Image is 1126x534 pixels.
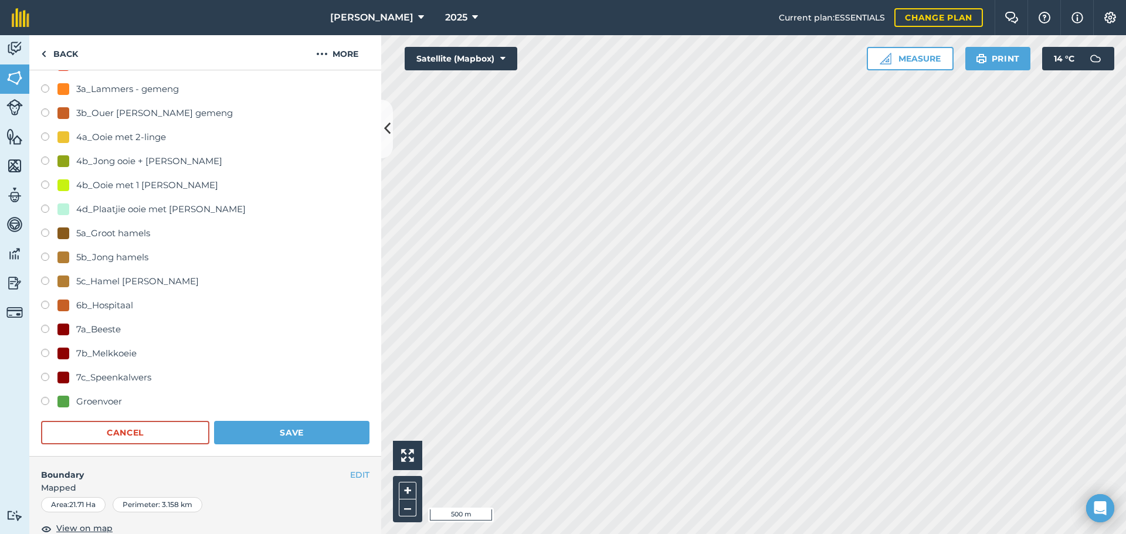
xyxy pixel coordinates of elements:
button: – [399,499,416,516]
div: Groenvoer [76,394,122,409]
img: svg+xml;base64,PD94bWwgdmVyc2lvbj0iMS4wIiBlbmNvZGluZz0idXRmLTgiPz4KPCEtLSBHZW5lcmF0b3I6IEFkb2JlIE... [6,40,23,57]
img: svg+xml;base64,PHN2ZyB4bWxucz0iaHR0cDovL3d3dy53My5vcmcvMjAwMC9zdmciIHdpZHRoPSIxOSIgaGVpZ2h0PSIyNC... [976,52,987,66]
span: [PERSON_NAME] [330,11,413,25]
div: Perimeter : 3.158 km [113,497,202,512]
div: 5a_Groot hamels [76,226,150,240]
a: Change plan [894,8,983,27]
button: More [293,35,381,70]
div: Open Intercom Messenger [1086,494,1114,522]
button: Satellite (Mapbox) [405,47,517,70]
div: 7a_Beeste [76,322,121,336]
div: 4b_Jong ooie + [PERSON_NAME] [76,154,222,168]
button: Measure [867,47,954,70]
img: Two speech bubbles overlapping with the left bubble in the forefront [1005,12,1019,23]
div: 6b_Hospitaal [76,298,133,312]
div: 7c_Speenkalwers [76,370,151,385]
img: svg+xml;base64,PHN2ZyB4bWxucz0iaHR0cDovL3d3dy53My5vcmcvMjAwMC9zdmciIHdpZHRoPSI1NiIgaGVpZ2h0PSI2MC... [6,128,23,145]
button: 14 °C [1042,47,1114,70]
img: Four arrows, one pointing top left, one top right, one bottom right and the last bottom left [401,449,414,462]
div: 4b_Ooie met 1 [PERSON_NAME] [76,178,218,192]
h4: Boundary [29,457,350,481]
img: svg+xml;base64,PD94bWwgdmVyc2lvbj0iMS4wIiBlbmNvZGluZz0idXRmLTgiPz4KPCEtLSBHZW5lcmF0b3I6IEFkb2JlIE... [1084,47,1107,70]
img: Ruler icon [880,53,891,64]
img: svg+xml;base64,PHN2ZyB4bWxucz0iaHR0cDovL3d3dy53My5vcmcvMjAwMC9zdmciIHdpZHRoPSIyMCIgaGVpZ2h0PSIyNC... [316,47,328,61]
button: Print [965,47,1031,70]
img: svg+xml;base64,PD94bWwgdmVyc2lvbj0iMS4wIiBlbmNvZGluZz0idXRmLTgiPz4KPCEtLSBHZW5lcmF0b3I6IEFkb2JlIE... [6,99,23,115]
div: 3b_Ouer [PERSON_NAME] gemeng [76,106,233,120]
button: EDIT [350,468,369,481]
img: svg+xml;base64,PHN2ZyB4bWxucz0iaHR0cDovL3d3dy53My5vcmcvMjAwMC9zdmciIHdpZHRoPSIxNyIgaGVpZ2h0PSIxNy... [1071,11,1083,25]
div: Area : 21.71 Ha [41,497,106,512]
span: Mapped [29,481,381,494]
img: svg+xml;base64,PD94bWwgdmVyc2lvbj0iMS4wIiBlbmNvZGluZz0idXRmLTgiPz4KPCEtLSBHZW5lcmF0b3I6IEFkb2JlIE... [6,304,23,321]
img: A question mark icon [1037,12,1052,23]
img: svg+xml;base64,PHN2ZyB4bWxucz0iaHR0cDovL3d3dy53My5vcmcvMjAwMC9zdmciIHdpZHRoPSI1NiIgaGVpZ2h0PSI2MC... [6,157,23,175]
img: svg+xml;base64,PD94bWwgdmVyc2lvbj0iMS4wIiBlbmNvZGluZz0idXRmLTgiPz4KPCEtLSBHZW5lcmF0b3I6IEFkb2JlIE... [6,245,23,263]
div: 3a_Lammers - gemeng [76,82,179,96]
img: svg+xml;base64,PD94bWwgdmVyc2lvbj0iMS4wIiBlbmNvZGluZz0idXRmLTgiPz4KPCEtLSBHZW5lcmF0b3I6IEFkb2JlIE... [6,186,23,204]
div: 4d_Plaatjie ooie met [PERSON_NAME] [76,202,246,216]
img: svg+xml;base64,PHN2ZyB4bWxucz0iaHR0cDovL3d3dy53My5vcmcvMjAwMC9zdmciIHdpZHRoPSI5IiBoZWlnaHQ9IjI0Ii... [41,47,46,61]
img: A cog icon [1103,12,1117,23]
div: 7b_Melkkoeie [76,346,137,360]
button: + [399,482,416,499]
div: 5c_Hamel [PERSON_NAME] [76,274,199,288]
img: svg+xml;base64,PD94bWwgdmVyc2lvbj0iMS4wIiBlbmNvZGluZz0idXRmLTgiPz4KPCEtLSBHZW5lcmF0b3I6IEFkb2JlIE... [6,510,23,521]
span: 2025 [445,11,467,25]
a: Back [29,35,90,70]
img: svg+xml;base64,PD94bWwgdmVyc2lvbj0iMS4wIiBlbmNvZGluZz0idXRmLTgiPz4KPCEtLSBHZW5lcmF0b3I6IEFkb2JlIE... [6,216,23,233]
button: Cancel [41,421,209,444]
span: 14 ° C [1054,47,1074,70]
img: svg+xml;base64,PD94bWwgdmVyc2lvbj0iMS4wIiBlbmNvZGluZz0idXRmLTgiPz4KPCEtLSBHZW5lcmF0b3I6IEFkb2JlIE... [6,274,23,292]
div: 5b_Jong hamels [76,250,148,264]
span: Current plan : ESSENTIALS [779,11,885,24]
div: 4a_Ooie met 2-linge [76,130,166,144]
img: fieldmargin Logo [12,8,29,27]
img: svg+xml;base64,PHN2ZyB4bWxucz0iaHR0cDovL3d3dy53My5vcmcvMjAwMC9zdmciIHdpZHRoPSI1NiIgaGVpZ2h0PSI2MC... [6,69,23,87]
button: Save [214,421,369,444]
